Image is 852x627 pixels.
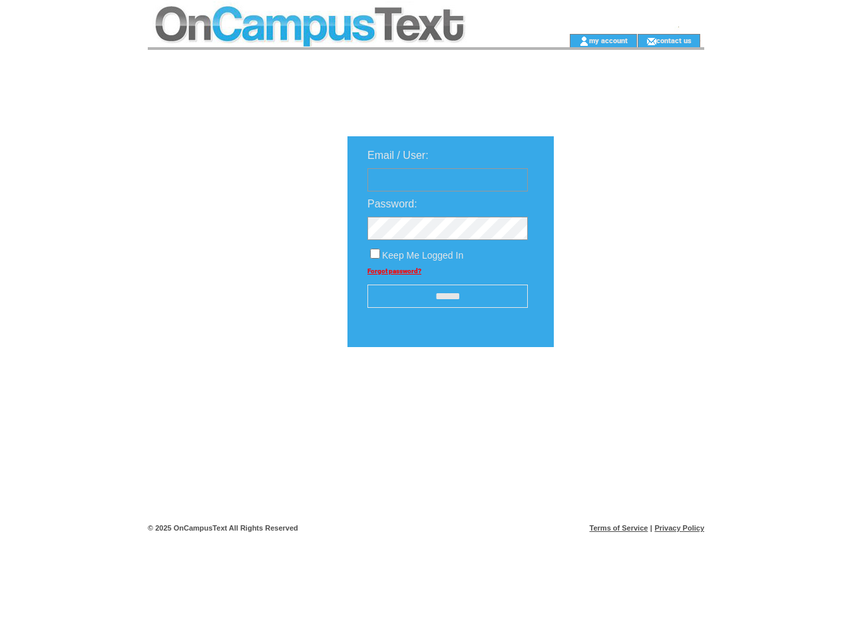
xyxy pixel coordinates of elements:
[650,524,652,532] span: |
[656,36,692,45] a: contact us
[592,380,659,397] img: transparent.png
[654,524,704,532] a: Privacy Policy
[148,524,298,532] span: © 2025 OnCampusText All Rights Reserved
[382,250,463,261] span: Keep Me Logged In
[589,36,628,45] a: my account
[579,36,589,47] img: account_icon.gif
[590,524,648,532] a: Terms of Service
[367,150,429,161] span: Email / User:
[646,36,656,47] img: contact_us_icon.gif
[367,198,417,209] span: Password:
[367,267,421,275] a: Forgot password?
